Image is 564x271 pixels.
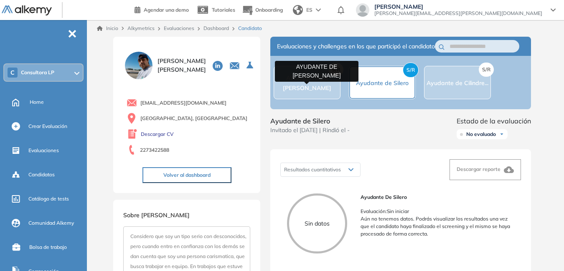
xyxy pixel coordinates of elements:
img: Logo [2,5,52,16]
a: Inicio [97,25,118,32]
span: Invitado el [DATE] | Rindió el - [270,126,350,135]
span: Candidatos [28,171,55,178]
span: Comunidad Alkemy [28,219,74,227]
img: Ícono de flecha [499,132,504,137]
span: Agendar una demo [144,7,189,13]
span: Candidato [238,25,262,32]
span: Alkymetrics [127,25,155,31]
span: Sobre [PERSON_NAME] [123,211,190,219]
a: Descargar CV [141,130,174,138]
button: Volver al dashboard [142,167,231,183]
button: Seleccione la evaluación activa [243,58,258,73]
span: Resultados cuantitativos [284,166,341,173]
span: [GEOGRAPHIC_DATA], [GEOGRAPHIC_DATA] [140,115,247,122]
a: Evaluaciones [164,25,194,31]
img: arrow [316,8,321,12]
span: Ayudante de Silero [361,193,514,201]
span: Ayudante de Silero [356,79,409,87]
span: [PERSON_NAME] [PERSON_NAME] [158,57,206,74]
span: S/R [479,63,494,77]
span: Tutoriales [212,7,235,13]
span: Estado de la evaluación [457,116,531,126]
span: Evaluaciones [28,147,59,154]
span: [PERSON_NAME][EMAIL_ADDRESS][PERSON_NAME][DOMAIN_NAME] [374,10,542,17]
button: Onboarding [242,1,283,19]
span: Catálogo de tests [28,195,69,203]
a: Dashboard [203,25,229,31]
span: Ayudante de Silero [270,116,350,126]
span: Consultora LP [21,69,54,76]
span: S/R [403,63,419,78]
button: Descargar reporte [450,159,521,180]
span: C [10,69,15,76]
p: Sin datos [289,219,345,228]
img: PROFILE_MENU_LOGO_USER [123,50,154,81]
div: AYUDANTE DE [PERSON_NAME] [275,61,358,82]
p: Aún no tenemos datos. Podrás visualizar los resultados una vez que el candidato haya finalizado e... [361,215,514,238]
span: ES [306,6,312,14]
span: Descargar reporte [457,166,500,172]
p: Evaluación : Sin iniciar [361,208,514,215]
span: Evaluaciones y challenges en los que participó el candidato [277,42,435,51]
span: Onboarding [255,7,283,13]
span: 2273422588 [140,146,169,154]
span: Ayudante de Cilindre... [427,79,488,87]
span: [PERSON_NAME] [374,3,542,10]
img: world [293,5,303,15]
span: [EMAIL_ADDRESS][DOMAIN_NAME] [140,99,226,107]
span: Crear Evaluación [28,123,67,130]
a: Agendar una demo [135,4,189,14]
span: No evaluado [466,131,496,138]
span: Bolsa de trabajo [29,243,67,251]
span: Home [30,98,44,106]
